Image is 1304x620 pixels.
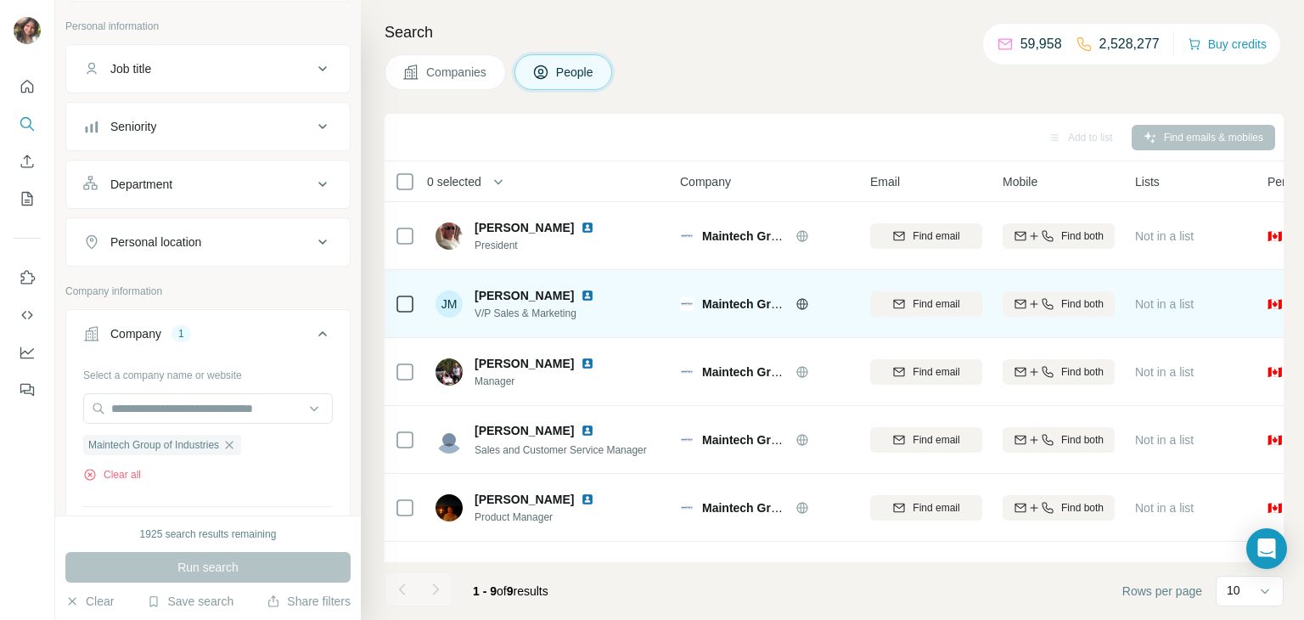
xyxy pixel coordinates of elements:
[14,146,41,177] button: Enrich CSV
[680,433,694,447] img: Logo of Maintech Group of Industries
[913,228,959,244] span: Find email
[110,325,161,342] div: Company
[1135,229,1194,243] span: Not in a list
[1267,228,1282,245] span: 🇨🇦
[702,501,867,515] span: Maintech Group of Industries
[436,358,463,386] img: Avatar
[1267,431,1282,448] span: 🇨🇦
[680,229,694,243] img: Logo of Maintech Group of Industries
[1267,364,1282,380] span: 🇨🇦
[110,176,172,193] div: Department
[1227,582,1240,599] p: 10
[1003,223,1115,249] button: Find both
[507,584,514,598] span: 9
[702,229,867,243] span: Maintech Group of Industries
[581,289,594,302] img: LinkedIn logo
[66,313,350,361] button: Company1
[66,106,350,147] button: Seniority
[267,593,351,610] button: Share filters
[1003,173,1037,190] span: Mobile
[14,337,41,368] button: Dashboard
[581,561,594,574] img: LinkedIn logo
[475,374,615,389] span: Manager
[475,559,574,576] span: [PERSON_NAME]
[680,173,731,190] span: Company
[110,60,151,77] div: Job title
[870,223,982,249] button: Find email
[473,584,497,598] span: 1 - 9
[1061,228,1104,244] span: Find both
[475,219,574,236] span: [PERSON_NAME]
[581,357,594,370] img: LinkedIn logo
[427,173,481,190] span: 0 selected
[680,297,694,311] img: Logo of Maintech Group of Industries
[1135,297,1194,311] span: Not in a list
[475,355,574,372] span: [PERSON_NAME]
[65,284,351,299] p: Company information
[913,364,959,380] span: Find email
[436,290,463,318] div: JM
[581,221,594,234] img: LinkedIn logo
[14,375,41,405] button: Feedback
[436,562,463,589] img: Avatar
[870,427,982,453] button: Find email
[1246,528,1287,569] div: Open Intercom Messenger
[556,64,595,81] span: People
[475,287,574,304] span: [PERSON_NAME]
[140,527,277,542] div: 1925 search results remaining
[1061,364,1104,380] span: Find both
[1003,291,1115,317] button: Find both
[83,467,141,482] button: Clear all
[65,19,351,34] p: Personal information
[680,501,694,515] img: Logo of Maintech Group of Industries
[913,432,959,448] span: Find email
[581,493,594,506] img: LinkedIn logo
[147,593,233,610] button: Save search
[870,173,900,190] span: Email
[870,359,982,385] button: Find email
[702,365,867,379] span: Maintech Group of Industries
[870,291,982,317] button: Find email
[475,238,615,253] span: President
[475,510,615,525] span: Product Manager
[66,222,350,262] button: Personal location
[14,17,41,44] img: Avatar
[1267,499,1282,516] span: 🇨🇦
[870,495,982,521] button: Find email
[1122,583,1202,600] span: Rows per page
[475,444,647,456] span: Sales and Customer Service Manager
[680,365,694,379] img: Logo of Maintech Group of Industries
[14,183,41,214] button: My lists
[83,361,333,383] div: Select a company name or website
[913,500,959,516] span: Find email
[473,584,548,598] span: results
[1061,500,1104,516] span: Find both
[913,296,959,312] span: Find email
[14,71,41,102] button: Quick start
[14,262,41,293] button: Use Surfe on LinkedIn
[1003,495,1115,521] button: Find both
[65,593,114,610] button: Clear
[66,164,350,205] button: Department
[1135,365,1194,379] span: Not in a list
[497,584,507,598] span: of
[1061,432,1104,448] span: Find both
[1003,359,1115,385] button: Find both
[581,424,594,437] img: LinkedIn logo
[1135,173,1160,190] span: Lists
[66,48,350,89] button: Job title
[475,422,574,439] span: [PERSON_NAME]
[88,437,219,453] span: Maintech Group of Industries
[1135,433,1194,447] span: Not in a list
[1020,34,1062,54] p: 59,958
[702,433,867,447] span: Maintech Group of Industries
[171,326,191,341] div: 1
[1188,32,1267,56] button: Buy credits
[385,20,1284,44] h4: Search
[426,64,488,81] span: Companies
[702,297,867,311] span: Maintech Group of Industries
[1135,501,1194,515] span: Not in a list
[475,306,615,321] span: V/P Sales & Marketing
[14,109,41,139] button: Search
[475,491,574,508] span: [PERSON_NAME]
